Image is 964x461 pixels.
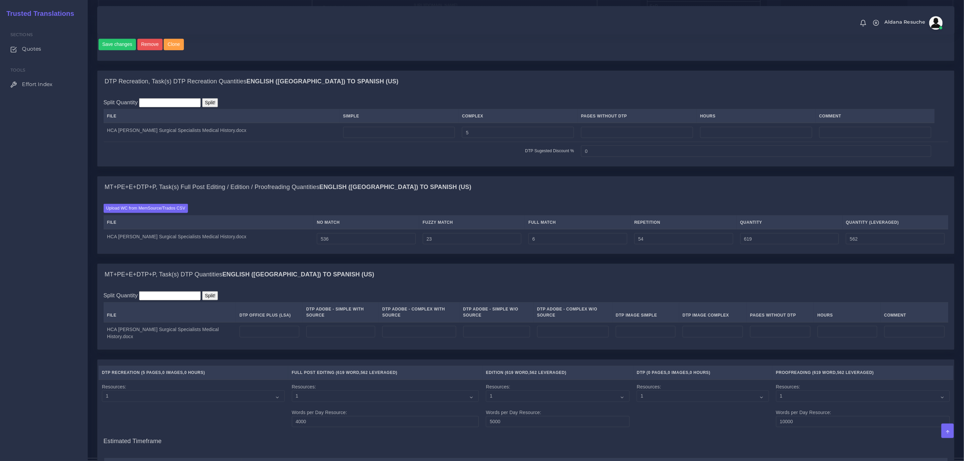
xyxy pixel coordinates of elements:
label: Upload WC from MemSource/Trados CSV [104,204,188,213]
span: 0 Pages [648,370,667,375]
th: Simple [339,109,459,123]
a: Aldana Resucheavatar [881,16,945,30]
span: 619 Word [506,370,528,375]
th: DTP Adobe - Simple W/O Source [460,302,533,322]
th: DTP Adobe - Complex With Source [379,302,460,322]
td: Resources: [633,380,772,431]
span: 0 Images [162,370,183,375]
h2: Trusted Translations [2,9,74,18]
th: Comment [816,109,935,123]
div: DTP Recreation, Task(s) DTP Recreation QuantitiesEnglish ([GEOGRAPHIC_DATA]) TO Spanish (US) [98,92,954,166]
th: Full Post Editing ( , ) [288,366,483,380]
span: Effort Index [22,81,52,88]
th: File [104,302,236,322]
div: DTP Recreation, Task(s) DTP Recreation QuantitiesEnglish ([GEOGRAPHIC_DATA]) TO Spanish (US) [98,71,954,92]
b: English ([GEOGRAPHIC_DATA]) TO Spanish (US) [222,271,374,278]
th: Pages Without DTP [747,302,814,322]
span: 562 Leveraged [530,370,565,375]
th: Full Match [525,216,631,229]
div: MT+PE+E+DTP+P, Task(s) Full Post Editing / Edition / Proofreading QuantitiesEnglish ([GEOGRAPHIC_... [98,198,954,254]
h4: Estimated Timeframe [104,431,948,445]
span: Sections [10,32,33,37]
div: MT+PE+E+DTP+P, Task(s) DTP QuantitiesEnglish ([GEOGRAPHIC_DATA]) TO Spanish (US) [98,286,954,350]
h4: DTP Recreation, Task(s) DTP Recreation Quantities [105,78,398,85]
div: MT+PE+E+DTP+P, Task(s) DTP QuantitiesEnglish ([GEOGRAPHIC_DATA]) TO Spanish (US) [98,264,954,286]
span: Quotes [22,45,41,53]
span: 562 Leveraged [361,370,396,375]
label: DTP Sugested Discount % [525,148,574,154]
th: Edition ( , ) [483,366,633,380]
span: 5 Pages [143,370,161,375]
th: DTP ( , , ) [633,366,772,380]
th: Quantity (Leveraged) [843,216,948,229]
th: Proofreading ( , ) [772,366,953,380]
b: English ([GEOGRAPHIC_DATA]) TO Spanish (US) [320,184,471,190]
b: English ([GEOGRAPHIC_DATA]) TO Spanish (US) [247,78,398,85]
button: Clone [164,39,184,50]
th: Hours [697,109,816,123]
th: DTP Image Simple [612,302,679,322]
a: Quotes [5,42,83,56]
th: Hours [814,302,881,322]
th: DTP Adobe - Simple With Source [303,302,379,322]
th: DTP Image Complex [679,302,747,322]
th: Quantity [737,216,843,229]
img: avatar [929,16,943,30]
span: 619 Word [814,370,836,375]
a: Remove [137,39,164,50]
td: Resources: Words per Day Resource: [483,380,633,431]
td: Resources: Words per Day Resource: [288,380,483,431]
td: HCA [PERSON_NAME] Surgical Specialists Medical History.docx [104,123,340,142]
th: Fuzzy Match [419,216,525,229]
label: Split Quantity [104,98,138,107]
span: Tools [10,67,26,73]
button: Save changes [99,39,136,50]
th: DTP Recreation ( , , ) [99,366,288,380]
a: Clone [164,39,185,50]
th: File [104,109,340,123]
span: Aldana Resuche [885,20,926,24]
h4: MT+PE+E+DTP+P, Task(s) DTP Quantities [105,271,374,278]
th: No Match [313,216,419,229]
th: File [104,216,313,229]
a: Trusted Translations [2,8,74,19]
th: DTP Adobe - Complex W/O Source [533,302,612,322]
button: Remove [137,39,163,50]
th: Complex [459,109,578,123]
span: 562 Leveraged [837,370,872,375]
span: 0 Images [668,370,688,375]
td: Resources: Words per Day Resource: [772,380,953,431]
td: Resources: [99,380,288,431]
span: 0 Hours [184,370,203,375]
span: 0 Hours [690,370,709,375]
th: Comment [881,302,948,322]
th: Repetition [631,216,737,229]
a: Effort Index [5,77,83,91]
input: Split! [202,98,218,107]
span: 619 Word [337,370,359,375]
td: HCA [PERSON_NAME] Surgical Specialists Medical History.docx [104,229,313,248]
th: DTP Office Plus (LSA) [236,302,303,322]
div: MT+PE+E+DTP+P, Task(s) Full Post Editing / Edition / Proofreading QuantitiesEnglish ([GEOGRAPHIC_... [98,177,954,198]
td: HCA [PERSON_NAME] Surgical Specialists Medical History.docx [104,322,236,344]
th: Pages Without DTP [578,109,697,123]
label: Split Quantity [104,291,138,300]
h4: MT+PE+E+DTP+P, Task(s) Full Post Editing / Edition / Proofreading Quantities [105,184,471,191]
input: Split! [202,291,218,300]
